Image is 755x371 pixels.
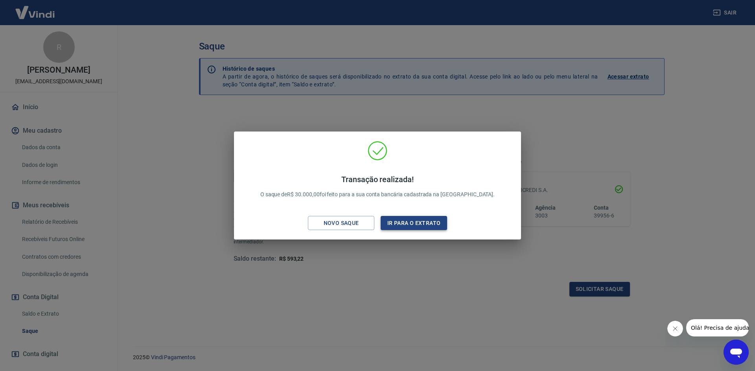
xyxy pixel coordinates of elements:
[308,216,374,230] button: Novo saque
[260,175,495,199] p: O saque de R$ 30.000,00 foi feito para a sua conta bancária cadastrada na [GEOGRAPHIC_DATA].
[686,319,749,336] iframe: Mensagem da empresa
[724,340,749,365] iframe: Botão para abrir a janela de mensagens
[5,5,66,12] span: Olá! Precisa de ajuda?
[381,216,447,230] button: Ir para o extrato
[667,321,683,336] iframe: Fechar mensagem
[260,175,495,184] h4: Transação realizada!
[314,218,368,228] div: Novo saque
